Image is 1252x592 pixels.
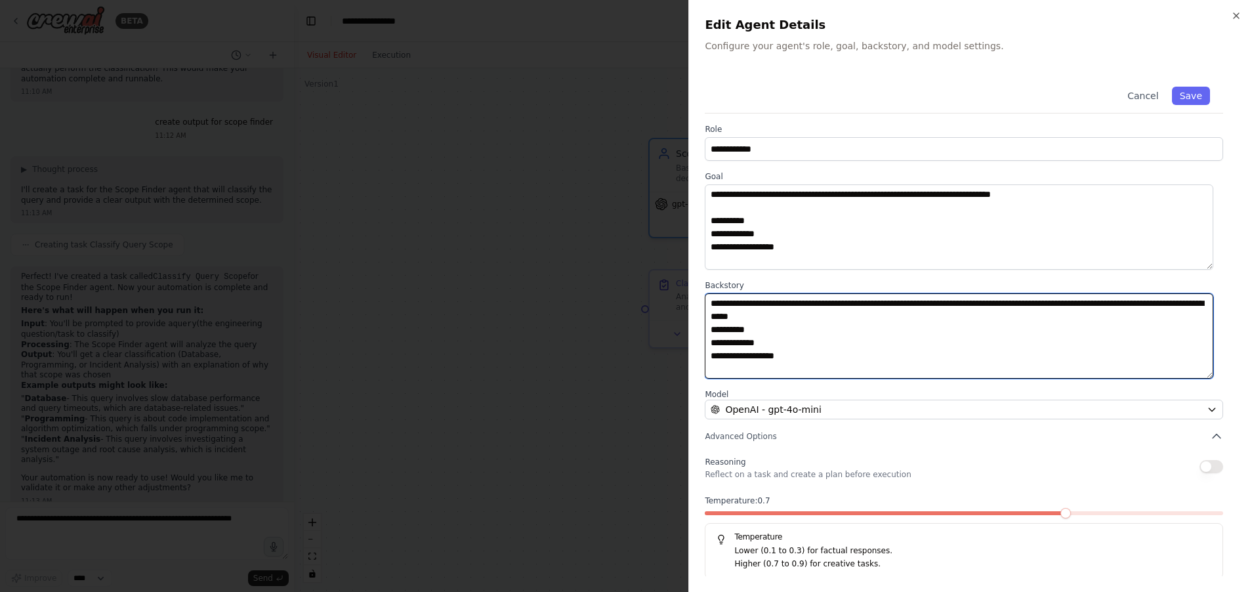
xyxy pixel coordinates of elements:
[1172,87,1210,105] button: Save
[705,430,1223,443] button: Advanced Options
[705,16,1236,34] h2: Edit Agent Details
[725,403,821,416] span: OpenAI - gpt-4o-mini
[705,469,911,480] p: Reflect on a task and create a plan before execution
[705,124,1223,135] label: Role
[716,532,1212,542] h5: Temperature
[705,171,1223,182] label: Goal
[705,431,776,442] span: Advanced Options
[705,400,1223,419] button: OpenAI - gpt-4o-mini
[1119,87,1166,105] button: Cancel
[705,457,745,467] span: Reasoning
[705,496,770,506] span: Temperature: 0.7
[734,558,1212,571] p: Higher (0.7 to 0.9) for creative tasks.
[734,545,1212,558] p: Lower (0.1 to 0.3) for factual responses.
[705,39,1236,53] p: Configure your agent's role, goal, backstory, and model settings.
[705,280,1223,291] label: Backstory
[705,389,1223,400] label: Model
